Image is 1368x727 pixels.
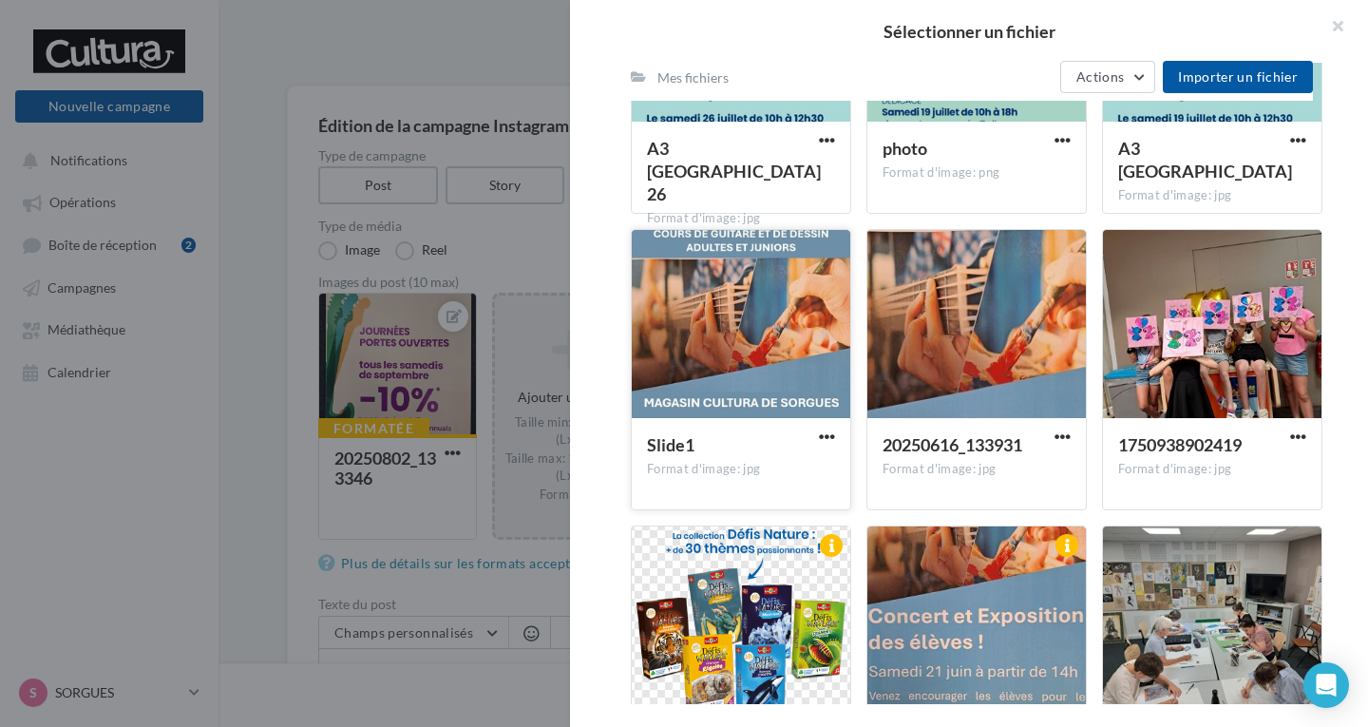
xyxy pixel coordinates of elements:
[1118,461,1306,478] div: Format d'image: jpg
[647,461,835,478] div: Format d'image: jpg
[1076,68,1124,85] span: Actions
[883,138,927,159] span: photo
[657,68,729,87] div: Mes fichiers
[1178,68,1298,85] span: Importer un fichier
[1118,434,1242,455] span: 1750938902419
[883,164,1071,182] div: Format d'image: png
[647,434,694,455] span: Slide1
[647,210,835,227] div: Format d'image: jpg
[1118,187,1306,204] div: Format d'image: jpg
[1060,61,1155,93] button: Actions
[647,138,821,204] span: A3 Ravensburger 26
[1303,662,1349,708] div: Open Intercom Messenger
[883,461,1071,478] div: Format d'image: jpg
[883,434,1022,455] span: 20250616_133931
[600,23,1338,40] h2: Sélectionner un fichier
[1163,61,1313,93] button: Importer un fichier
[1118,138,1292,182] span: A3 Ravensburger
